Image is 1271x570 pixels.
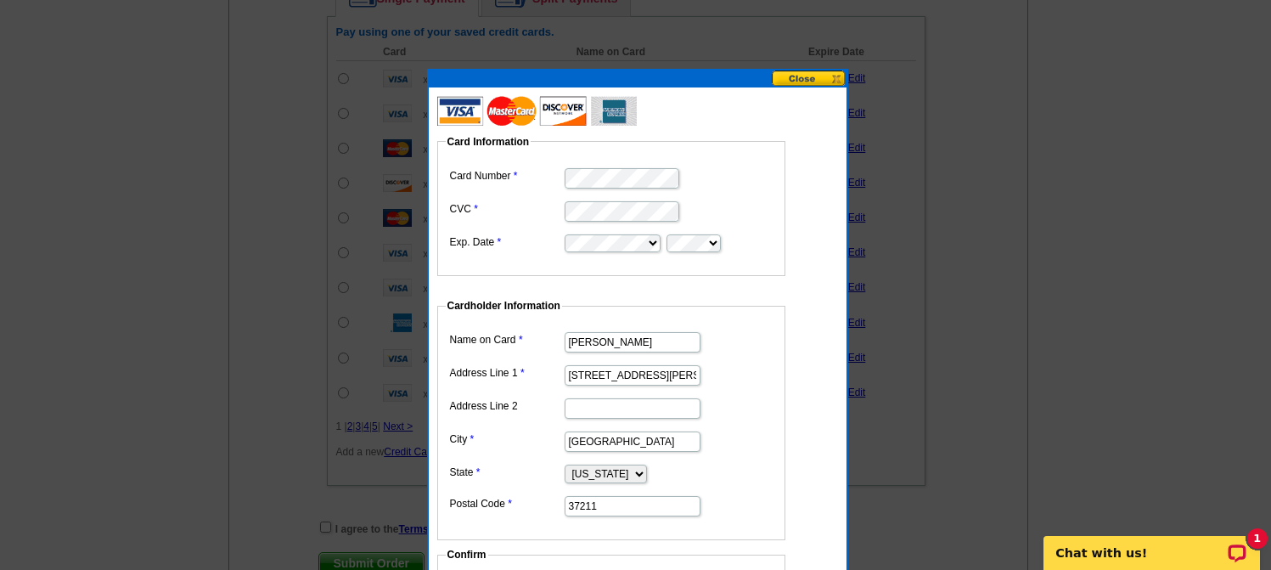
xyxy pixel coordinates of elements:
label: Address Line 2 [450,398,563,414]
iframe: LiveChat chat widget [1032,516,1271,570]
label: City [450,432,563,447]
label: Name on Card [450,332,563,347]
label: State [450,465,563,480]
label: Exp. Date [450,234,563,250]
legend: Confirm [446,547,488,562]
label: Card Number [450,168,563,183]
img: acceptedCards.gif [437,96,637,126]
label: CVC [450,201,563,217]
legend: Card Information [446,134,531,150]
label: Address Line 1 [450,365,563,381]
label: Postal Code [450,496,563,511]
legend: Cardholder Information [446,298,562,313]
